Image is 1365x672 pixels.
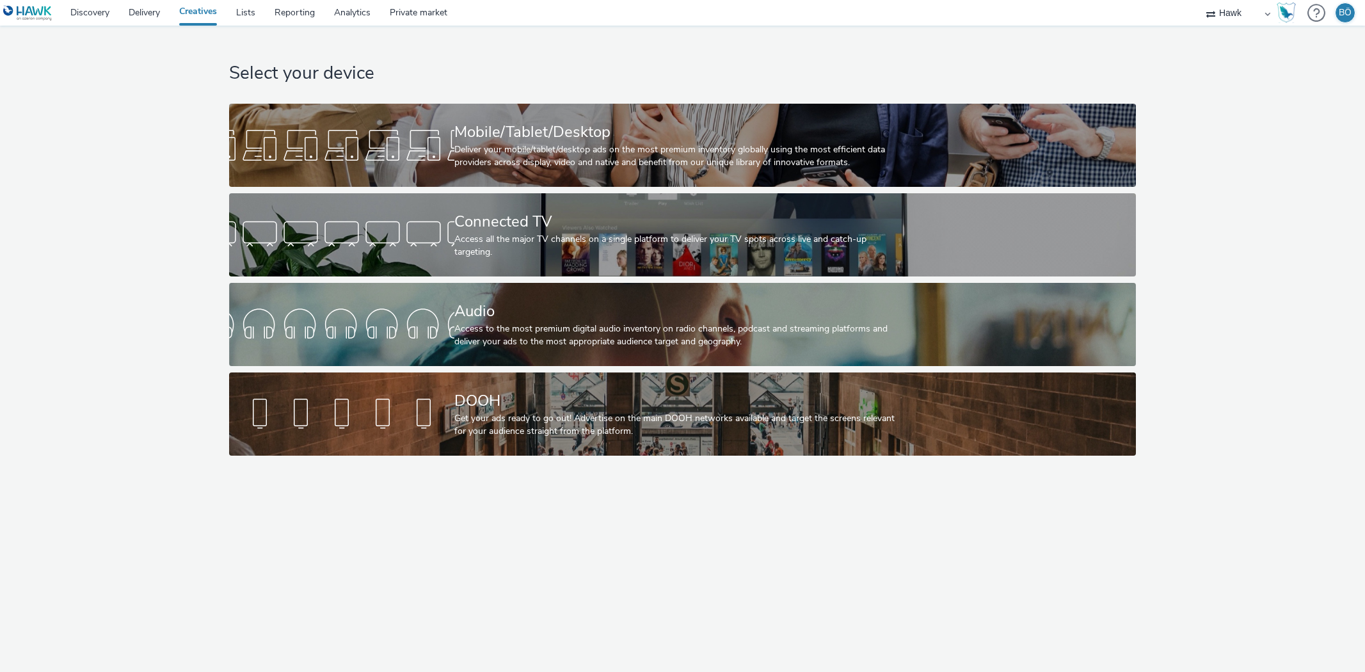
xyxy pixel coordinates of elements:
div: Audio [454,300,906,323]
h1: Select your device [229,61,1136,86]
img: Hawk Academy [1277,3,1296,23]
div: Mobile/Tablet/Desktop [454,121,906,143]
img: undefined Logo [3,5,52,21]
a: DOOHGet your ads ready to go out! Advertise on the main DOOH networks available and target the sc... [229,372,1136,456]
div: Access all the major TV channels on a single platform to deliver your TV spots across live and ca... [454,233,906,259]
a: Hawk Academy [1277,3,1301,23]
a: Connected TVAccess all the major TV channels on a single platform to deliver your TV spots across... [229,193,1136,276]
div: Get your ads ready to go out! Advertise on the main DOOH networks available and target the screen... [454,412,906,438]
a: AudioAccess to the most premium digital audio inventory on radio channels, podcast and streaming ... [229,283,1136,366]
div: Deliver your mobile/tablet/desktop ads on the most premium inventory globally using the most effi... [454,143,906,170]
div: DOOH [454,390,906,412]
div: Access to the most premium digital audio inventory on radio channels, podcast and streaming platf... [454,323,906,349]
a: Mobile/Tablet/DesktopDeliver your mobile/tablet/desktop ads on the most premium inventory globall... [229,104,1136,187]
div: Connected TV [454,211,906,233]
div: BÖ [1339,3,1352,22]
